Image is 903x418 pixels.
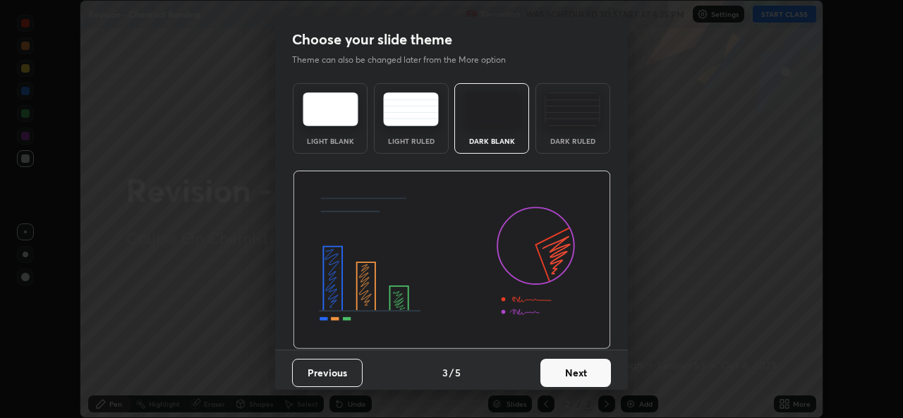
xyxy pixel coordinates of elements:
img: darkThemeBanner.d06ce4a2.svg [293,171,611,350]
p: Theme can also be changed later from the More option [292,54,521,66]
img: lightRuledTheme.5fabf969.svg [383,92,439,126]
h4: 5 [455,365,461,380]
h4: / [449,365,454,380]
div: Dark Ruled [545,137,601,145]
button: Next [540,359,611,387]
div: Light Blank [302,137,358,145]
h2: Choose your slide theme [292,30,452,49]
div: Dark Blank [463,137,520,145]
button: Previous [292,359,363,387]
h4: 3 [442,365,448,380]
img: lightTheme.e5ed3b09.svg [303,92,358,126]
img: darkTheme.f0cc69e5.svg [464,92,520,126]
div: Light Ruled [383,137,440,145]
img: darkRuledTheme.de295e13.svg [545,92,600,126]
